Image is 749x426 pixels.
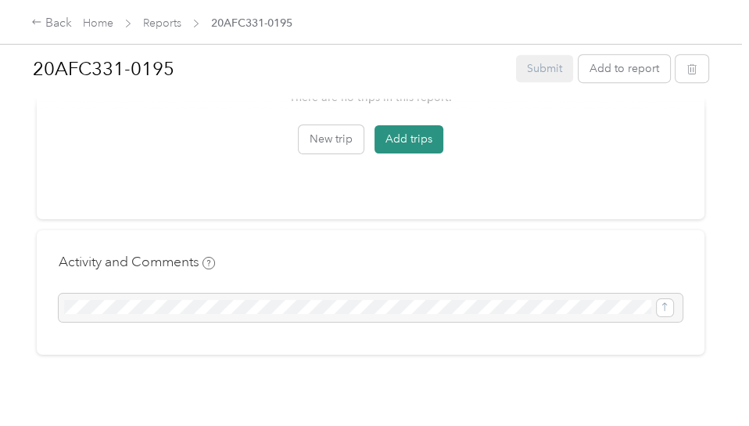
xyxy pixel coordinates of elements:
button: Add trips [374,125,443,153]
h4: Activity and Comments [59,252,215,272]
iframe: Everlance-gr Chat Button Frame [661,338,749,426]
span: 20AFC331-0195 [211,15,292,31]
button: Add to report [579,55,670,82]
a: Home [83,16,113,30]
div: Back [31,14,72,33]
a: Reports [143,16,181,30]
h1: 20AFC331-0195 [33,50,505,88]
button: New trip [299,125,364,153]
